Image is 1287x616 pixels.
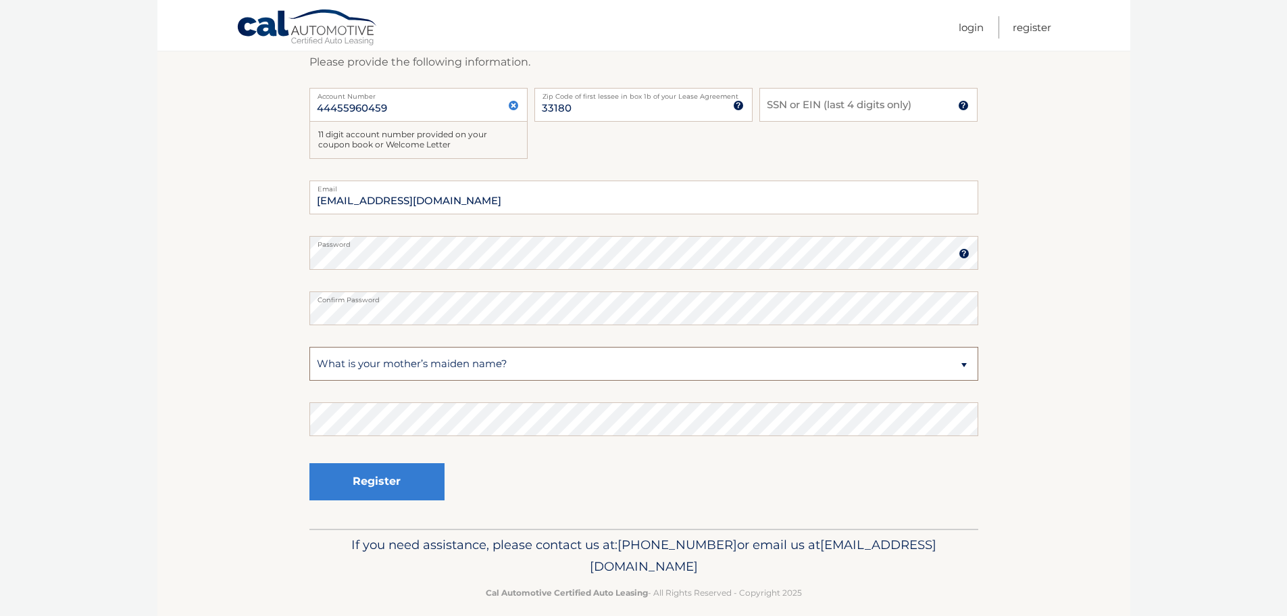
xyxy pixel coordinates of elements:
label: Password [309,236,978,247]
span: [PHONE_NUMBER] [617,537,737,552]
img: tooltip.svg [959,248,969,259]
p: Please provide the following information. [309,53,978,72]
input: Account Number [309,88,528,122]
img: tooltip.svg [733,100,744,111]
a: Cal Automotive [236,9,378,48]
label: Account Number [309,88,528,99]
a: Register [1013,16,1051,39]
input: Zip Code [534,88,753,122]
button: Register [309,463,445,500]
input: SSN or EIN (last 4 digits only) [759,88,978,122]
label: Confirm Password [309,291,978,302]
img: close.svg [508,100,519,111]
p: - All Rights Reserved - Copyright 2025 [318,586,969,600]
img: tooltip.svg [958,100,969,111]
p: If you need assistance, please contact us at: or email us at [318,534,969,577]
div: 11 digit account number provided on your coupon book or Welcome Letter [309,122,528,159]
label: Zip Code of first lessee in box 1b of your Lease Agreement [534,88,753,99]
input: Email [309,181,978,214]
label: Email [309,181,978,191]
a: Login [959,16,984,39]
strong: Cal Automotive Certified Auto Leasing [486,588,648,598]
